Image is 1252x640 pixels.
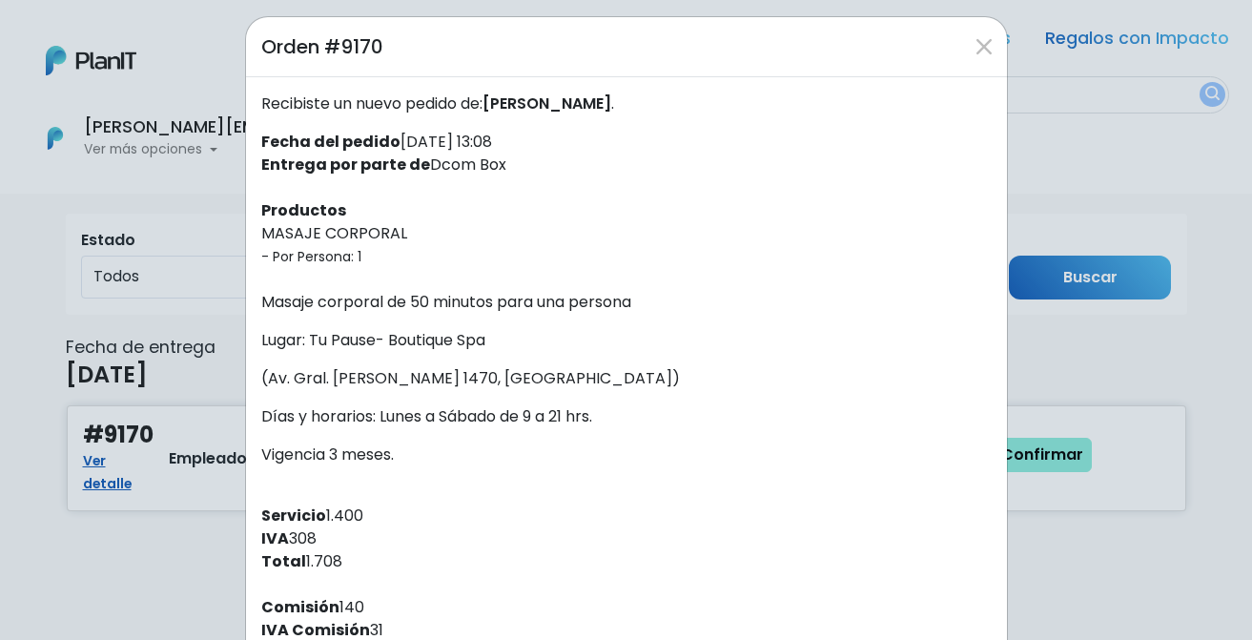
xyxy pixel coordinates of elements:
[261,247,361,266] small: - Por Persona: 1
[261,93,992,115] p: Recibiste un nuevo pedido de: .
[261,154,430,175] strong: Entrega por parte de
[261,154,506,176] label: Dcom Box
[261,550,306,572] strong: Total
[261,329,992,352] p: Lugar: Tu Pause- Boutique Spa
[261,367,992,390] p: (Av. Gral. [PERSON_NAME] 1470, [GEOGRAPHIC_DATA])
[261,199,346,221] strong: Productos
[261,527,289,549] strong: IVA
[261,131,400,153] strong: Fecha del pedido
[261,505,326,526] strong: Servicio
[261,32,383,61] h5: Orden #9170
[98,18,275,55] div: ¿Necesitás ayuda?
[261,405,992,428] p: Días y horarios: Lunes a Sábado de 9 a 21 hrs.
[261,291,992,314] p: Masaje corporal de 50 minutos para una persona
[482,93,611,114] span: [PERSON_NAME]
[261,596,339,618] strong: Comisión
[969,31,999,62] button: Close
[261,444,992,466] p: Vigencia 3 meses.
